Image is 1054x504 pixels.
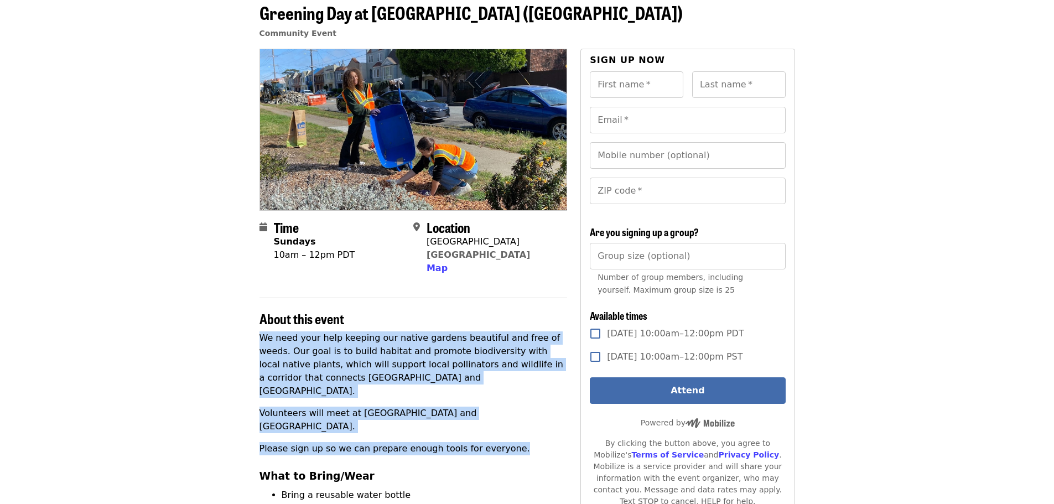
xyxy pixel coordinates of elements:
input: [object Object] [590,243,785,269]
strong: Sundays [274,236,316,247]
div: 10am – 12pm PDT [274,248,355,262]
span: [DATE] 10:00am–12:00pm PDT [607,327,744,340]
p: Please sign up so we can prepare enough tools for everyone. [259,442,568,455]
span: Are you signing up a group? [590,225,699,239]
a: Privacy Policy [718,450,779,459]
button: Attend [590,377,785,404]
i: calendar icon [259,222,267,232]
span: Map [427,263,448,273]
input: Last name [692,71,786,98]
span: Available times [590,308,647,323]
input: First name [590,71,683,98]
a: Community Event [259,29,336,38]
i: map-marker-alt icon [413,222,420,232]
span: About this event [259,309,344,328]
img: Greening Day at Sunset Blvd Gardens (36th Ave and Taraval) organized by SF Public Works [260,49,567,210]
p: We need your help keeping our native gardens beautiful and free of weeds. Our goal is to build ha... [259,331,568,398]
p: Volunteers will meet at [GEOGRAPHIC_DATA] and [GEOGRAPHIC_DATA]. [259,407,568,433]
img: Powered by Mobilize [686,418,735,428]
input: Email [590,107,785,133]
input: ZIP code [590,178,785,204]
h3: What to Bring/Wear [259,469,568,484]
button: Map [427,262,448,275]
div: [GEOGRAPHIC_DATA] [427,235,530,248]
input: Mobile number (optional) [590,142,785,169]
span: Location [427,217,470,237]
span: Powered by [641,418,735,427]
a: Terms of Service [631,450,704,459]
span: [DATE] 10:00am–12:00pm PST [607,350,743,363]
span: Time [274,217,299,237]
a: [GEOGRAPHIC_DATA] [427,250,530,260]
span: Sign up now [590,55,665,65]
span: Number of group members, including yourself. Maximum group size is 25 [598,273,743,294]
li: Bring a reusable water bottle [282,489,568,502]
